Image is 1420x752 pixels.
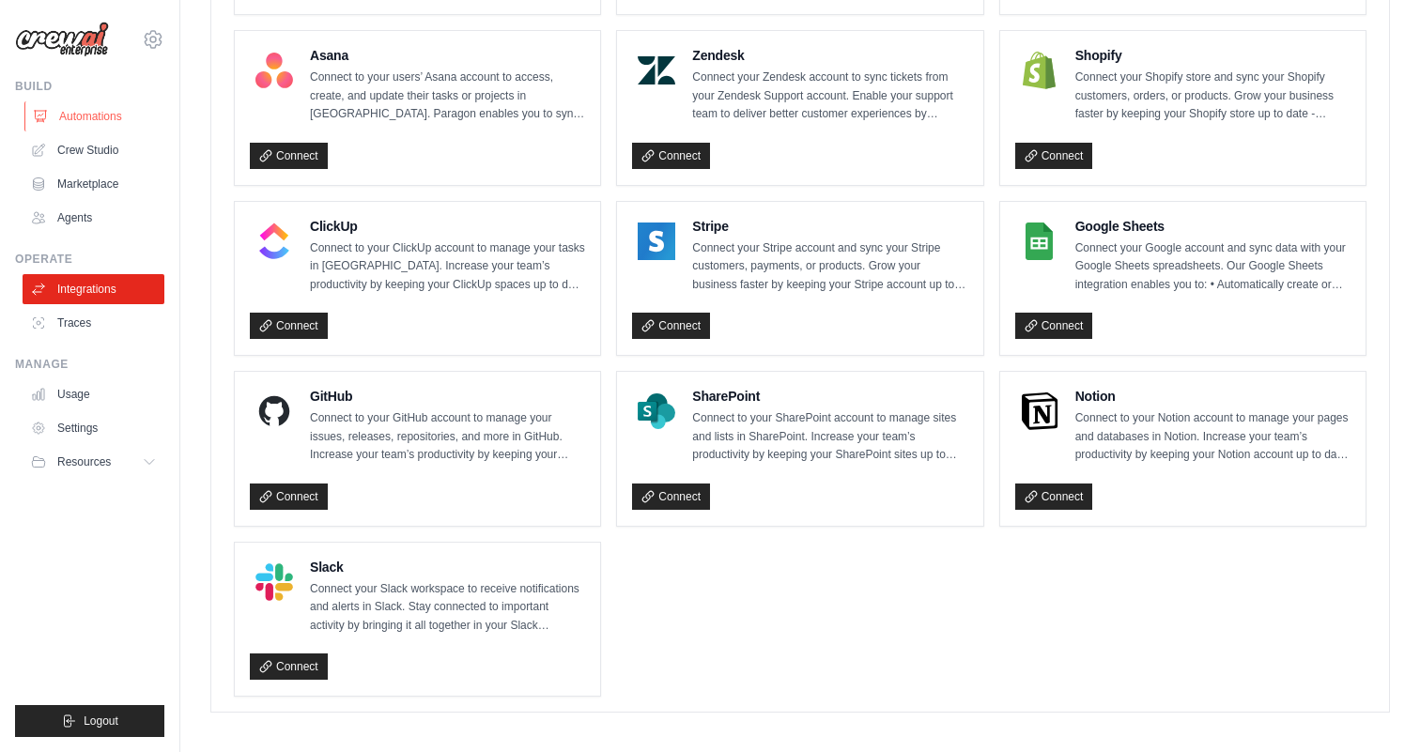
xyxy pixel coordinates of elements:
[15,252,164,267] div: Operate
[692,217,967,236] h4: Stripe
[692,409,967,465] p: Connect to your SharePoint account to manage sites and lists in SharePoint. Increase your team’s ...
[632,143,710,169] a: Connect
[23,379,164,409] a: Usage
[23,308,164,338] a: Traces
[255,563,293,601] img: Slack Logo
[250,483,328,510] a: Connect
[1075,239,1351,295] p: Connect your Google account and sync data with your Google Sheets spreadsheets. Our Google Sheets...
[255,52,293,89] img: Asana Logo
[310,580,585,636] p: Connect your Slack workspace to receive notifications and alerts in Slack. Stay connected to impo...
[15,22,109,57] img: Logo
[23,203,164,233] a: Agents
[255,223,293,260] img: ClickUp Logo
[1021,223,1058,260] img: Google Sheets Logo
[15,357,164,372] div: Manage
[1021,52,1058,89] img: Shopify Logo
[250,653,328,680] a: Connect
[632,313,710,339] a: Connect
[23,135,164,165] a: Crew Studio
[310,409,585,465] p: Connect to your GitHub account to manage your issues, releases, repositories, and more in GitHub....
[1015,483,1093,510] a: Connect
[15,79,164,94] div: Build
[57,454,111,469] span: Resources
[23,169,164,199] a: Marketplace
[692,387,967,406] h4: SharePoint
[310,239,585,295] p: Connect to your ClickUp account to manage your tasks in [GEOGRAPHIC_DATA]. Increase your team’s p...
[692,46,967,65] h4: Zendesk
[632,483,710,510] a: Connect
[310,217,585,236] h4: ClickUp
[310,69,585,124] p: Connect to your users’ Asana account to access, create, and update their tasks or projects in [GE...
[23,447,164,477] button: Resources
[638,52,675,89] img: Zendesk Logo
[1075,409,1351,465] p: Connect to your Notion account to manage your pages and databases in Notion. Increase your team’s...
[310,558,585,576] h4: Slack
[1015,313,1093,339] a: Connect
[638,392,675,430] img: SharePoint Logo
[84,714,118,729] span: Logout
[1075,69,1351,124] p: Connect your Shopify store and sync your Shopify customers, orders, or products. Grow your busine...
[24,101,166,131] a: Automations
[1075,387,1351,406] h4: Notion
[1326,662,1420,752] iframe: Chat Widget
[250,313,328,339] a: Connect
[310,46,585,65] h4: Asana
[15,705,164,737] button: Logout
[692,69,967,124] p: Connect your Zendesk account to sync tickets from your Zendesk Support account. Enable your suppo...
[638,223,675,260] img: Stripe Logo
[255,392,293,430] img: GitHub Logo
[250,143,328,169] a: Connect
[23,274,164,304] a: Integrations
[23,413,164,443] a: Settings
[692,239,967,295] p: Connect your Stripe account and sync your Stripe customers, payments, or products. Grow your busi...
[1015,143,1093,169] a: Connect
[1021,392,1058,430] img: Notion Logo
[310,387,585,406] h4: GitHub
[1075,217,1351,236] h4: Google Sheets
[1075,46,1351,65] h4: Shopify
